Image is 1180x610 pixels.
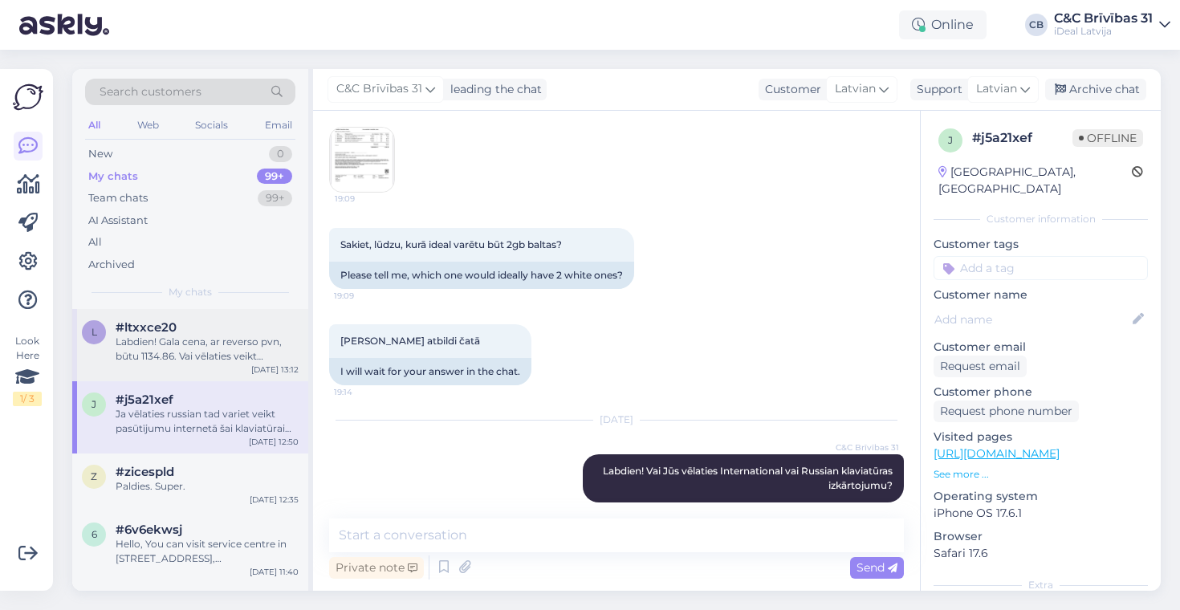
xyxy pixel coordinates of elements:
[1045,79,1146,100] div: Archive chat
[85,115,104,136] div: All
[88,169,138,185] div: My chats
[116,407,299,436] div: Ja vēlaties russian tad variet veikt pasūtījumu internetā šai klaviatūrai [URL][DOMAIN_NAME]
[934,488,1148,505] p: Operating system
[258,190,292,206] div: 99+
[603,465,895,491] span: Labdien! Vai Jūs vēlaties International vai Russian klaviatūras izkārtojumu?
[192,115,231,136] div: Socials
[1025,14,1048,36] div: CB
[116,537,299,566] div: Hello, You can visit service centre in [STREET_ADDRESS], [GEOGRAPHIC_DATA]
[340,238,562,250] span: Sakiet, lūdzu, kurā ideal varētu būt 2gb baltas?
[910,81,962,98] div: Support
[934,287,1148,303] p: Customer name
[934,429,1148,445] p: Visited pages
[857,560,897,575] span: Send
[934,505,1148,522] p: iPhone OS 17.6.1
[116,465,174,479] span: #zicespld
[1054,25,1153,38] div: iDeal Latvija
[934,236,1148,253] p: Customer tags
[249,436,299,448] div: [DATE] 12:50
[934,311,1129,328] input: Add name
[934,401,1079,422] div: Request phone number
[1072,129,1143,147] span: Offline
[92,398,96,410] span: j
[116,392,173,407] span: #j5a21xef
[13,334,42,406] div: Look Here
[934,545,1148,562] p: Safari 17.6
[329,262,634,289] div: Please tell me, which one would ideally have 2 white ones?
[934,384,1148,401] p: Customer phone
[88,257,135,273] div: Archived
[934,212,1148,226] div: Customer information
[330,128,394,192] img: Attachment
[340,335,480,347] span: [PERSON_NAME] atbildi čatā
[334,386,394,398] span: 19:14
[257,169,292,185] div: 99+
[116,479,299,494] div: Paldies. Super.
[329,358,531,385] div: I will wait for your answer in the chat.
[88,234,102,250] div: All
[100,83,201,100] span: Search customers
[934,339,1148,356] p: Customer email
[92,528,97,540] span: 6
[934,256,1148,280] input: Add a tag
[934,446,1060,461] a: [URL][DOMAIN_NAME]
[88,190,148,206] div: Team chats
[444,81,542,98] div: leading the chat
[1054,12,1170,38] a: C&C Brīvības 31iDeal Latvija
[934,528,1148,545] p: Browser
[116,523,182,537] span: #6v6ekwsj
[1054,12,1153,25] div: C&C Brīvības 31
[948,134,953,146] span: j
[835,80,876,98] span: Latvian
[13,82,43,112] img: Askly Logo
[250,566,299,578] div: [DATE] 11:40
[116,320,177,335] span: #ltxxce20
[134,115,162,136] div: Web
[262,115,295,136] div: Email
[88,146,112,162] div: New
[934,356,1027,377] div: Request email
[13,392,42,406] div: 1 / 3
[251,364,299,376] div: [DATE] 13:12
[329,557,424,579] div: Private note
[934,578,1148,592] div: Extra
[899,10,987,39] div: Online
[839,503,899,515] span: 12:48
[976,80,1017,98] span: Latvian
[88,213,148,229] div: AI Assistant
[169,285,212,299] span: My chats
[336,80,422,98] span: C&C Brīvības 31
[938,164,1132,197] div: [GEOGRAPHIC_DATA], [GEOGRAPHIC_DATA]
[759,81,821,98] div: Customer
[972,128,1072,148] div: # j5a21xef
[250,494,299,506] div: [DATE] 12:35
[92,326,97,338] span: l
[836,441,899,453] span: C&C Brīvības 31
[335,193,395,205] span: 19:09
[934,467,1148,482] p: See more ...
[329,413,904,427] div: [DATE]
[116,335,299,364] div: Labdien! Gala cena, ar reverso pvn, būtu 1134.86. Vai vēlaties veikt pasūtījumu?
[334,290,394,302] span: 19:09
[269,146,292,162] div: 0
[91,470,97,482] span: z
